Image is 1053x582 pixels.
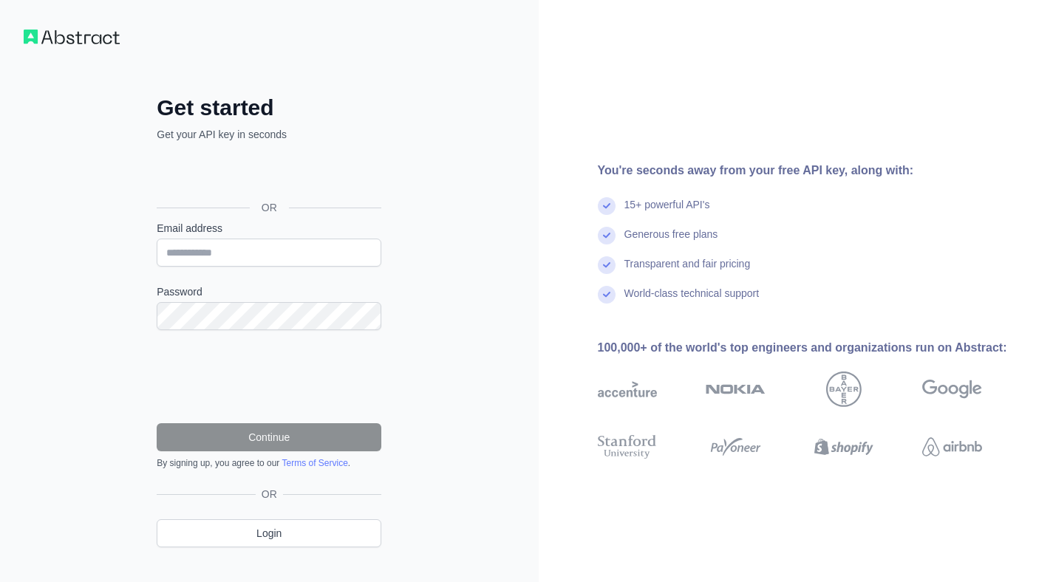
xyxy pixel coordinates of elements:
button: Continue [157,423,381,451]
img: Workflow [24,30,120,44]
label: Password [157,284,381,299]
div: 15+ powerful API's [624,197,710,227]
span: OR [250,200,289,215]
img: check mark [598,286,616,304]
img: nokia [706,372,766,407]
div: By signing up, you agree to our . [157,457,381,469]
img: check mark [598,256,616,274]
div: Transparent and fair pricing [624,256,751,286]
img: check mark [598,227,616,244]
div: World-class technical support [624,286,760,315]
img: payoneer [706,432,766,462]
div: Generous free plans [624,227,718,256]
label: Email address [157,221,381,236]
img: google [922,372,982,407]
img: bayer [826,372,862,407]
div: You're seconds away from your free API key, along with: [598,162,1030,179]
h2: Get started [157,95,381,121]
img: accenture [598,372,658,407]
img: stanford university [598,432,658,462]
iframe: “使用 Google 账号登录”按钮 [149,158,386,191]
span: OR [256,487,283,501]
iframe: reCAPTCHA [157,348,381,405]
img: shopify [814,432,874,462]
a: Login [157,519,381,547]
img: check mark [598,197,616,215]
p: Get your API key in seconds [157,127,381,142]
img: airbnb [922,432,982,462]
div: 100,000+ of the world's top engineers and organizations run on Abstract: [598,339,1030,357]
a: Terms of Service [282,458,347,468]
